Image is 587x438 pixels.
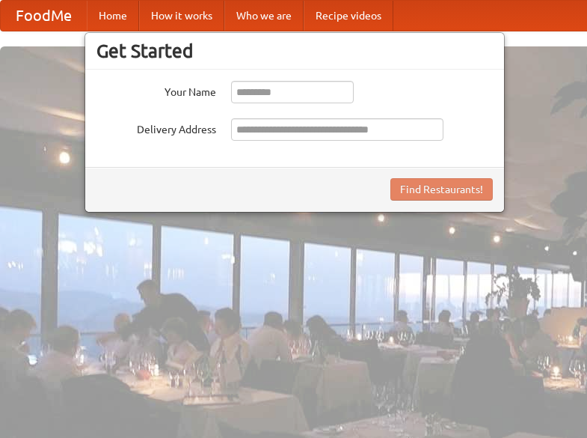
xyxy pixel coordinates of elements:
[1,1,87,31] a: FoodMe
[96,118,216,137] label: Delivery Address
[304,1,393,31] a: Recipe videos
[390,178,493,201] button: Find Restaurants!
[96,81,216,100] label: Your Name
[224,1,304,31] a: Who we are
[96,40,493,62] h3: Get Started
[139,1,224,31] a: How it works
[87,1,139,31] a: Home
